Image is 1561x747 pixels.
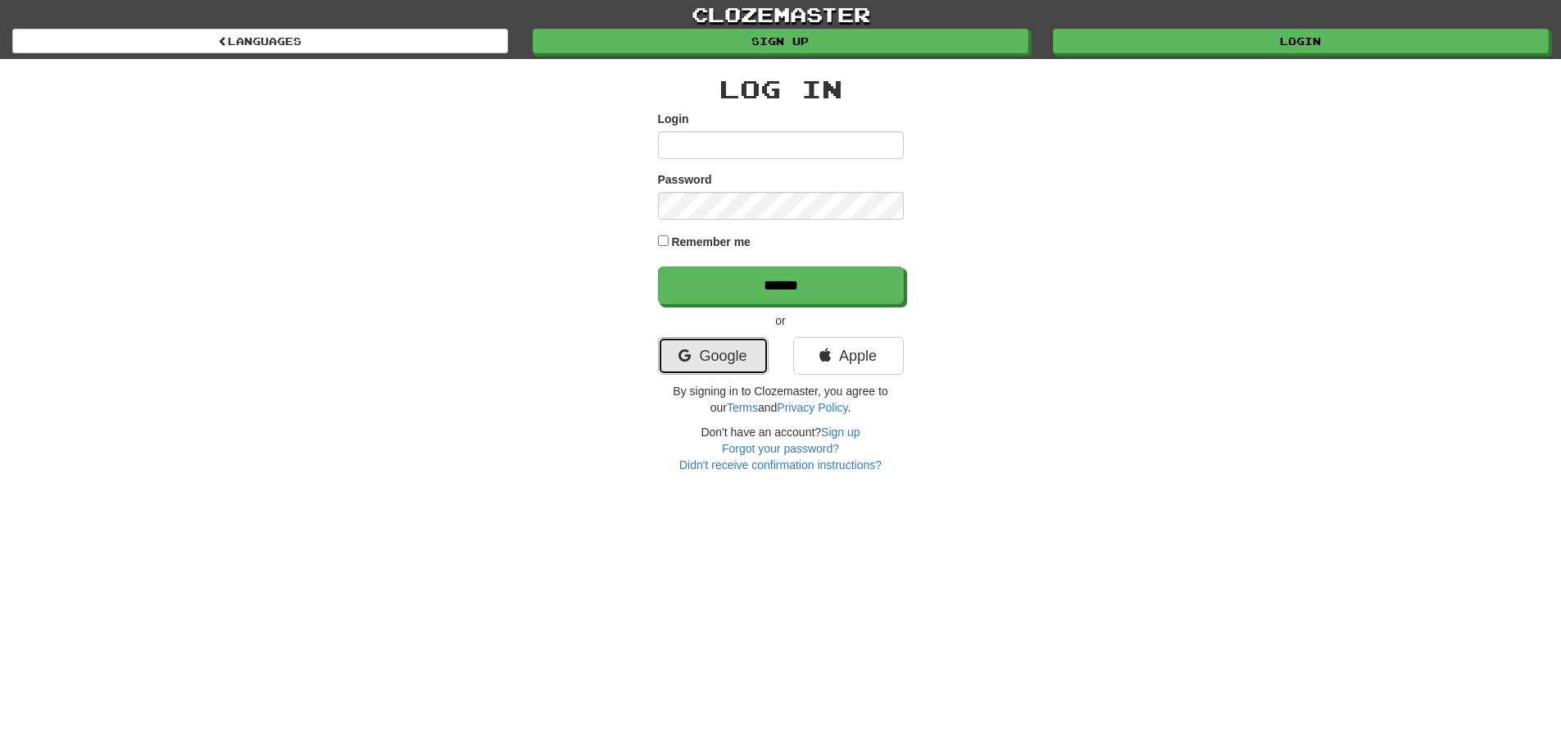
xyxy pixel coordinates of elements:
p: or [658,312,904,329]
a: Didn't receive confirmation instructions? [679,458,882,471]
label: Password [658,171,712,188]
a: Languages [12,29,508,53]
p: By signing in to Clozemaster, you agree to our and . [658,383,904,416]
a: Terms [727,401,758,414]
div: Don't have an account? [658,424,904,473]
label: Remember me [671,234,751,250]
h2: Log In [658,75,904,102]
a: Sign up [533,29,1028,53]
a: Google [658,337,769,375]
a: Apple [793,337,904,375]
label: Login [658,111,689,127]
a: Privacy Policy [777,401,847,414]
a: Login [1053,29,1549,53]
a: Forgot your password? [722,442,839,455]
a: Sign up [821,426,860,439]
